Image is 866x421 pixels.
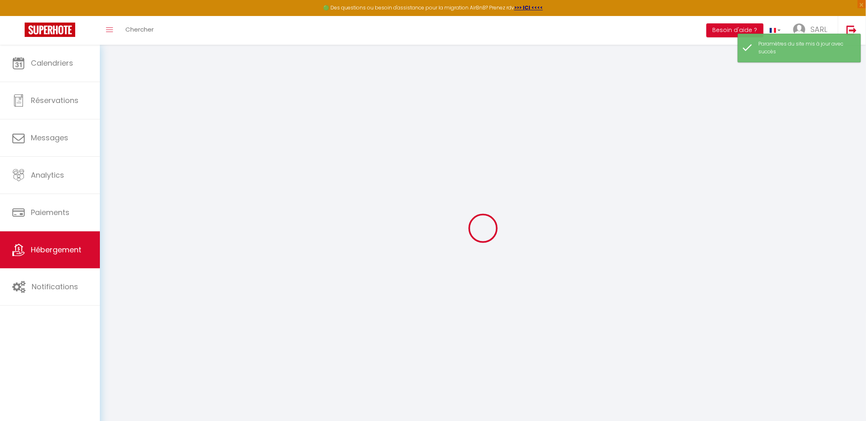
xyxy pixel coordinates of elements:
[119,16,160,45] a: Chercher
[31,58,73,68] span: Calendriers
[707,23,764,37] button: Besoin d'aide ?
[25,23,75,37] img: Super Booking
[32,281,78,292] span: Notifications
[787,16,838,45] a: ... SARL
[31,95,79,105] span: Réservations
[31,170,64,180] span: Analytics
[811,24,828,34] span: SARL
[125,25,154,34] span: Chercher
[793,23,806,36] img: ...
[31,245,81,255] span: Hébergement
[759,40,852,56] div: Paramètres du site mis à jour avec succès
[847,25,857,35] img: logout
[31,133,68,143] span: Messages
[31,207,69,217] span: Paiements
[514,4,543,11] a: >>> ICI <<<<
